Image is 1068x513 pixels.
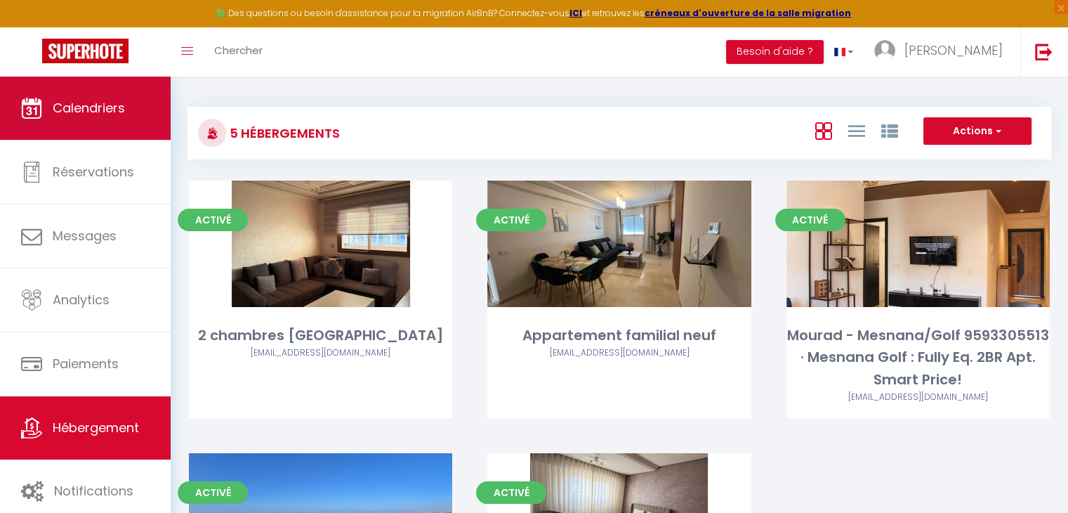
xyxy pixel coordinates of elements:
a: Vue en Liste [848,119,864,142]
span: Chercher [214,43,263,58]
span: Notifications [54,482,133,500]
div: Airbnb [189,346,452,360]
span: Analytics [53,291,110,309]
h3: 5 Hébergements [226,117,340,149]
span: Activé [476,481,546,504]
div: Airbnb [487,346,751,360]
img: logout [1035,43,1053,60]
a: ... [PERSON_NAME] [864,27,1020,77]
span: Hébergement [53,419,139,436]
div: Mourad - Mesnana/Golf 9593305513 · Mesnana Golf : Fully Eq. 2BR Apt. Smart Price! [786,325,1050,391]
a: ICI [569,7,582,19]
button: Ouvrir le widget de chat LiveChat [11,6,53,48]
span: Messages [53,227,117,245]
img: ... [874,40,895,61]
div: 2 chambres [GEOGRAPHIC_DATA] [189,325,452,346]
div: Airbnb [786,391,1050,404]
span: [PERSON_NAME] [904,41,1003,59]
button: Actions [923,117,1031,145]
img: Super Booking [42,39,128,63]
span: Réservations [53,163,134,181]
div: Appartement familial neuf [487,325,751,346]
span: Calendriers [53,99,125,117]
a: Vue en Box [815,119,831,142]
span: Activé [178,209,248,231]
button: Besoin d'aide ? [726,40,824,64]
span: Activé [775,209,845,231]
a: Vue par Groupe [881,119,897,142]
a: Chercher [204,27,273,77]
span: Activé [476,209,546,231]
a: créneaux d'ouverture de la salle migration [645,7,851,19]
span: Paiements [53,355,119,372]
span: Activé [178,481,248,504]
